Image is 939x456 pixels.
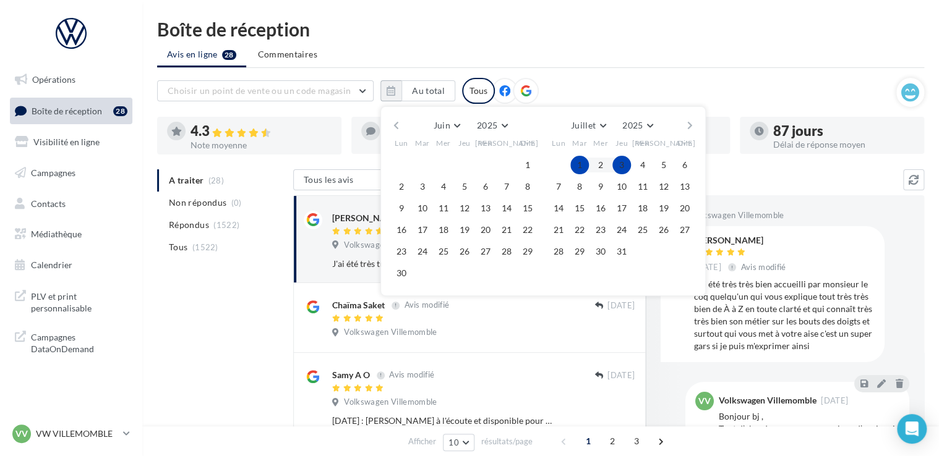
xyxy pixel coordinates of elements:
[476,199,495,217] button: 13
[413,242,432,261] button: 24
[617,117,658,134] button: 2025
[7,283,135,319] a: PLV et print personnalisable
[520,138,535,148] span: Dim
[168,85,351,96] span: Choisir un point de vente ou un code magasin
[413,199,432,217] button: 10
[694,236,789,245] div: [PERSON_NAME]
[591,199,610,217] button: 16
[332,299,385,311] div: Chaïma Saket
[612,221,631,239] button: 24
[434,221,453,239] button: 18
[31,167,75,178] span: Campagnes
[622,120,643,130] span: 2025
[570,177,589,196] button: 8
[7,160,135,186] a: Campagnes
[332,415,554,427] div: [DATE] : [PERSON_NAME] à l'écoute et disponible pour vous accompagner lors de votre achat/renouve...
[578,431,598,451] span: 1
[633,177,652,196] button: 11
[472,117,512,134] button: 2025
[429,117,465,134] button: Juin
[380,80,455,101] button: Au total
[7,324,135,360] a: Campagnes DataOnDemand
[7,67,135,93] a: Opérations
[434,120,450,130] span: Juin
[591,156,610,174] button: 2
[654,177,673,196] button: 12
[477,120,497,130] span: 2025
[719,396,817,405] div: Volkswagen Villemomble
[15,428,28,440] span: VV
[332,369,370,381] div: Samy A O
[518,177,537,196] button: 8
[443,434,474,451] button: 10
[607,370,635,381] span: [DATE]
[7,252,135,278] a: Calendrier
[476,177,495,196] button: 6
[675,177,694,196] button: 13
[113,106,127,116] div: 28
[612,177,631,196] button: 10
[518,156,537,174] button: 1
[191,141,332,150] div: Note moyenne
[404,300,449,310] span: Avis modifié
[549,242,568,261] button: 28
[33,137,100,147] span: Visibilité en ligne
[773,140,914,149] div: Délai de réponse moyen
[7,221,135,247] a: Médiathèque
[401,80,455,101] button: Au total
[169,219,209,231] span: Répondus
[566,117,611,134] button: Juillet
[192,242,218,252] span: (1522)
[458,138,471,148] span: Jeu
[332,212,401,224] div: [PERSON_NAME]
[31,229,82,239] span: Médiathèque
[344,327,437,338] span: Volkswagen Villemomble
[654,156,673,174] button: 5
[389,370,434,380] span: Avis modifié
[675,221,694,239] button: 27
[32,74,75,85] span: Opérations
[408,436,436,447] span: Afficher
[413,221,432,239] button: 17
[571,120,596,130] span: Juillet
[741,262,786,272] span: Avis modifié
[32,105,102,116] span: Boîte de réception
[157,80,374,101] button: Choisir un point de vente ou un code magasin
[497,177,516,196] button: 7
[7,129,135,155] a: Visibilité en ligne
[31,288,127,315] span: PLV et print personnalisable
[633,156,652,174] button: 4
[694,262,721,273] span: [DATE]
[476,221,495,239] button: 20
[455,199,474,217] button: 12
[591,177,610,196] button: 9
[392,264,411,282] button: 30
[448,437,459,447] span: 10
[612,242,631,261] button: 31
[694,278,875,352] div: J'ai été très très bien accueilli par monsieur le coq quelqu'un qui vous explique tout très très ...
[213,220,239,230] span: (1522)
[169,241,187,253] span: Tous
[304,174,354,185] span: Tous les avis
[332,258,554,270] div: J'ai été très très bien accueilli par monsieur le coq quelqu'un qui vous explique tout très très ...
[607,300,635,311] span: [DATE]
[549,177,568,196] button: 7
[698,395,711,407] span: VV
[395,138,408,148] span: Lun
[344,397,437,408] span: Volkswagen Villemomble
[7,98,135,124] a: Boîte de réception28
[821,397,848,405] span: [DATE]
[455,177,474,196] button: 5
[392,177,411,196] button: 2
[591,221,610,239] button: 23
[481,436,533,447] span: résultats/page
[632,138,696,148] span: [PERSON_NAME]
[615,138,628,148] span: Jeu
[293,169,417,190] button: Tous les avis
[434,199,453,217] button: 11
[654,221,673,239] button: 26
[434,177,453,196] button: 4
[677,138,692,148] span: Dim
[497,242,516,261] button: 28
[518,242,537,261] button: 29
